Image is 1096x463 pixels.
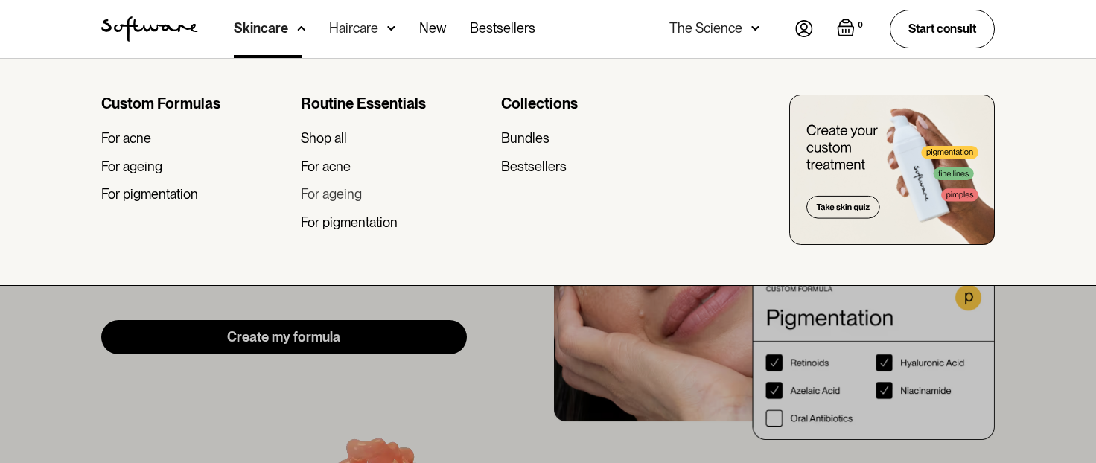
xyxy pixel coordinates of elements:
div: Custom Formulas [101,95,289,112]
a: For acne [101,130,289,147]
a: Start consult [890,10,995,48]
a: For pigmentation [301,214,488,231]
a: For ageing [301,186,488,202]
div: For acne [301,159,351,175]
a: home [101,16,198,42]
img: arrow down [751,21,759,36]
div: Shop all [301,130,347,147]
img: arrow down [297,21,305,36]
img: arrow down [387,21,395,36]
img: Software Logo [101,16,198,42]
div: The Science [669,21,742,36]
div: Routine Essentials [301,95,488,112]
div: Collections [501,95,689,112]
a: Open empty cart [837,19,866,39]
a: For ageing [101,159,289,175]
div: For pigmentation [101,186,198,202]
div: Skincare [234,21,288,36]
a: For acne [301,159,488,175]
a: Bestsellers [501,159,689,175]
img: create you custom treatment bottle [789,95,995,245]
div: Bestsellers [501,159,567,175]
div: Haircare [329,21,378,36]
a: Shop all [301,130,488,147]
a: Bundles [501,130,689,147]
a: For pigmentation [101,186,289,202]
div: For acne [101,130,151,147]
div: 0 [855,19,866,32]
div: For ageing [301,186,362,202]
div: For ageing [101,159,162,175]
div: Bundles [501,130,549,147]
div: For pigmentation [301,214,398,231]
